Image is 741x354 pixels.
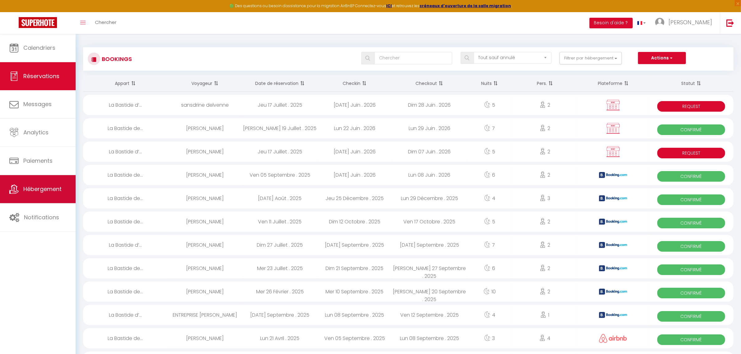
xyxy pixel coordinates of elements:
[638,52,686,64] button: Actions
[23,44,55,52] span: Calendriers
[5,2,24,21] button: Ouvrir le widget de chat LiveChat
[317,75,392,92] th: Sort by checkin
[23,185,62,193] span: Hébergement
[577,75,649,92] th: Sort by channel
[24,213,59,221] span: Notifications
[95,19,116,26] span: Chercher
[83,75,168,92] th: Sort by rentals
[23,128,49,136] span: Analytics
[589,18,633,28] button: Besoin d'aide ?
[23,72,59,80] span: Réservations
[560,52,622,64] button: Filtrer par hébergement
[512,75,577,92] th: Sort by people
[90,12,121,34] a: Chercher
[374,52,452,64] input: Chercher
[668,18,712,26] span: [PERSON_NAME]
[392,75,467,92] th: Sort by checkout
[386,3,392,8] a: ICI
[100,52,132,66] h3: Bookings
[23,157,53,165] span: Paiements
[19,17,57,28] img: Super Booking
[649,75,734,92] th: Sort by status
[726,19,734,27] img: logout
[655,18,664,27] img: ...
[650,12,720,34] a: ... [PERSON_NAME]
[467,75,512,92] th: Sort by nights
[420,3,511,8] a: créneaux d'ouverture de la salle migration
[168,75,242,92] th: Sort by guest
[242,75,317,92] th: Sort by booking date
[23,100,52,108] span: Messages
